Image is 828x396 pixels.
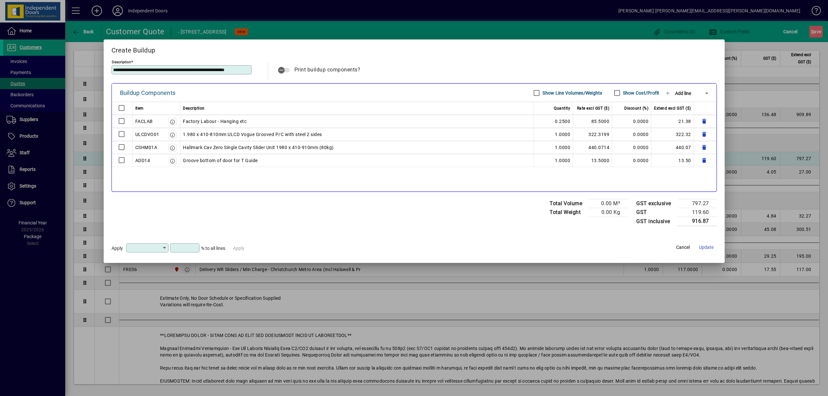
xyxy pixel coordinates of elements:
[624,104,648,112] span: Discount (%)
[654,104,691,112] span: Extend excl GST ($)
[180,141,534,154] td: Hallmark Cav Zero Single Cavity Slider Unit 1980 x 410-910mm (80kg)
[135,144,157,151] div: CSHM01A
[678,208,717,217] td: 119.60
[111,246,123,251] span: Apply
[546,208,589,217] td: Total Weight
[577,104,610,112] span: Rate excl GST ($)
[534,141,573,154] td: 1.0000
[135,117,153,125] div: FACLAB
[651,115,694,128] td: 21.38
[576,144,609,151] div: 440.0714
[633,208,678,217] td: GST
[696,242,717,253] button: Update
[678,199,717,208] td: 797.27
[633,217,678,226] td: GST inclusive
[589,199,628,208] td: 0.00 M³
[534,154,573,167] td: 1.0000
[612,115,651,128] td: 0.0000
[104,39,725,58] h2: Create Buildup
[676,244,690,251] span: Cancel
[180,128,534,141] td: 1.980 x 410-810mm ULCD Vogue Grooved P/C with steel 2 sides
[294,67,361,73] span: Print buildup components?
[135,130,159,138] div: ULCDVO01
[534,128,573,141] td: 1.0000
[576,130,609,138] div: 322.3199
[612,128,651,141] td: 0.0000
[612,154,651,167] td: 0.0000
[633,199,678,208] td: GST exclusive
[675,91,691,96] span: Add line
[612,141,651,154] td: 0.0000
[541,90,602,96] label: Show Line Volumes/Weights
[135,104,144,112] span: Item
[180,115,534,128] td: Factory Labour - Hanging etc
[112,60,131,64] mat-label: Description
[678,217,717,226] td: 916.87
[651,128,694,141] td: 322.32
[183,104,205,112] span: Description
[135,157,150,164] div: ADD14
[546,199,589,208] td: Total Volume
[576,117,609,125] div: 85.5000
[180,154,534,167] td: Groove bottom of door for T Guide
[673,242,693,253] button: Cancel
[651,141,694,154] td: 440.07
[201,246,225,251] span: % to all lines
[651,154,694,167] td: 13.50
[699,244,714,251] span: Update
[534,115,573,128] td: 0.2500
[120,88,176,98] div: Buildup Components
[589,208,628,217] td: 0.00 Kg
[622,90,659,96] label: Show Cost/Profit
[576,157,609,164] div: 13.5000
[554,104,570,112] span: Quantity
